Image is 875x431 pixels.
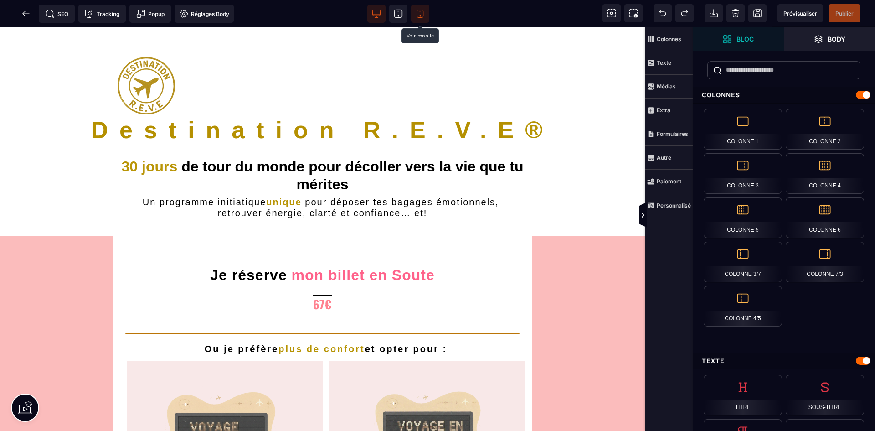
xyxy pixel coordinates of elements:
[17,5,35,23] span: Retour
[704,286,782,327] div: Colonne 4/5
[786,109,864,150] div: Colonne 2
[704,375,782,415] div: Titre
[113,130,532,169] h1: de tour du monde pour décoller vers la vie que tu mérites
[389,5,407,23] span: Voir tablette
[602,4,621,22] span: Voir les composants
[704,109,782,150] div: Colonne 1
[645,51,693,75] span: Texte
[704,242,782,282] div: Colonne 3/7
[835,10,854,17] span: Publier
[14,88,631,117] h1: ®
[657,154,671,161] strong: Autre
[736,36,754,42] strong: Bloc
[657,178,681,185] strong: Paiement
[654,4,672,22] span: Défaire
[828,36,845,42] strong: Body
[645,170,693,193] span: Paiement
[657,107,670,114] strong: Extra
[136,9,165,18] span: Popup
[693,202,702,229] span: Afficher les vues
[175,5,234,23] span: Favicon
[179,9,229,18] span: Réglages Body
[657,130,688,137] strong: Formulaires
[113,169,532,191] h2: Un programme initiatique pour déposer tes bagages émotionnels, retrouver énergie, clarté et confi...
[367,5,386,23] span: Voir bureau
[693,27,784,51] span: Ouvrir les blocs
[786,242,864,282] div: Colonne 7/3
[645,146,693,170] span: Autre
[657,83,676,90] strong: Médias
[129,5,171,23] span: Créer une alerte modale
[748,4,767,22] span: Enregistrer
[657,59,671,66] strong: Texte
[645,193,693,217] span: Personnalisé
[705,4,723,22] span: Importer
[783,10,817,17] span: Prévisualiser
[777,4,823,22] span: Aperçu
[693,87,875,104] div: Colonnes
[726,4,745,22] span: Nettoyage
[78,5,126,23] span: Code de suivi
[657,202,691,209] strong: Personnalisé
[85,9,119,18] span: Tracking
[120,316,532,327] h2: Ou je préfère et opter pour :
[46,9,68,18] span: SEO
[704,197,782,238] div: Colonne 5
[784,27,875,51] span: Ouvrir les calques
[645,75,693,99] span: Médias
[118,30,175,87] img: 6bc32b15c6a1abf2dae384077174aadc_LOGOT15p.png
[657,36,681,42] strong: Colonnes
[786,197,864,238] div: Colonne 6
[624,4,643,22] span: Capture d'écran
[786,375,864,415] div: Sous-titre
[829,4,860,22] span: Enregistrer le contenu
[411,5,429,23] span: Voir mobile
[645,27,693,51] span: Colonnes
[675,4,694,22] span: Rétablir
[786,153,864,194] div: Colonne 4
[704,153,782,194] div: Colonne 3
[645,122,693,146] span: Formulaires
[645,99,693,122] span: Extra
[39,5,75,23] span: Métadata SEO
[693,353,875,369] div: Texte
